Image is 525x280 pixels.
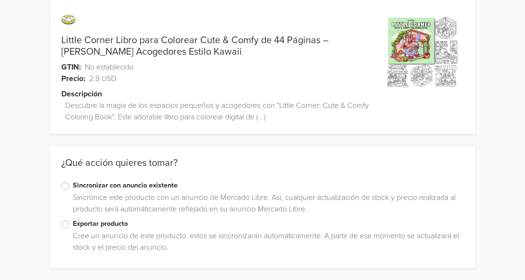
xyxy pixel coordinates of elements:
[65,100,380,123] span: Descubre la magia de los espacios pequeños y acogedores con "Little Corner: Cute & Comfy Coloring...
[69,192,464,219] div: Sincronice este producto con un anuncio de Mercado Libre. Así, cualquier actualización de stock y...
[50,157,475,180] div: ¿Qué acción quieres tomar?
[73,219,464,229] label: Exportar producto
[61,88,102,100] span: Descripción
[386,16,458,88] img: product_image
[61,61,81,73] span: GTIN:
[85,61,134,73] span: No establecido
[73,180,464,191] label: Sincronizar con anuncio existente
[69,230,464,257] div: Cree un anuncio de este producto, estos se sincronizarán automáticamente. A partir de ese momento...
[61,73,85,84] span: Precio:
[89,73,116,84] span: 2.9 USD
[61,35,369,58] a: Little Corner Libro para Colorear Cute & Comfy de 44 Páginas – [PERSON_NAME] Acogedores Estilo Ka...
